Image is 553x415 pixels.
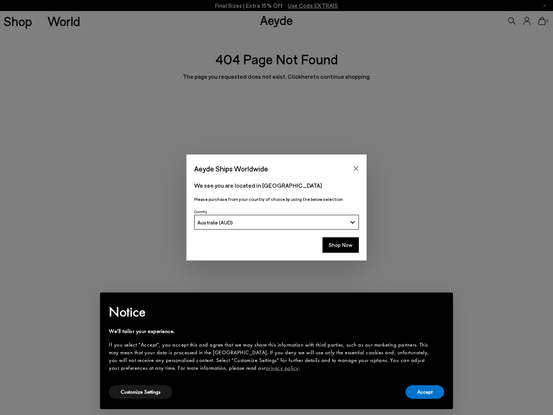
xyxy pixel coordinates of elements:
[406,385,444,399] button: Accept
[194,162,268,175] span: Aeyde Ships Worldwide
[194,196,359,203] p: Please purchase from your country of choice by using the below selection:
[109,385,172,399] button: Customize Settings
[109,341,432,372] div: If you select "Accept", you accept this and agree that we may share this information with third p...
[194,181,359,190] p: We see you are located in [GEOGRAPHIC_DATA]
[322,237,359,253] button: Shop Now
[432,295,450,312] button: Close this notice
[109,302,432,322] h2: Notice
[350,163,361,174] button: Close
[266,364,299,372] a: privacy policy
[194,209,207,214] span: Country
[109,327,432,335] div: We'll tailor your experience.
[439,298,444,309] span: ×
[197,219,233,226] span: Australia (AUD)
